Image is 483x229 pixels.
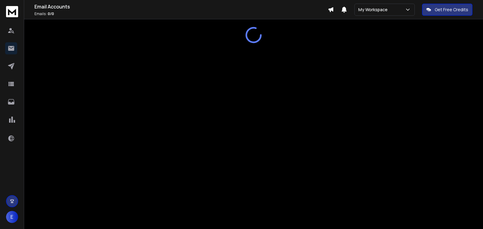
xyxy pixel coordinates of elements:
span: 0 / 0 [48,11,54,16]
button: Get Free Credits [422,4,472,16]
button: E [6,211,18,223]
p: My Workspace [358,7,390,13]
h1: Email Accounts [34,3,328,10]
img: logo [6,6,18,17]
p: Emails : [34,11,328,16]
p: Get Free Credits [435,7,468,13]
